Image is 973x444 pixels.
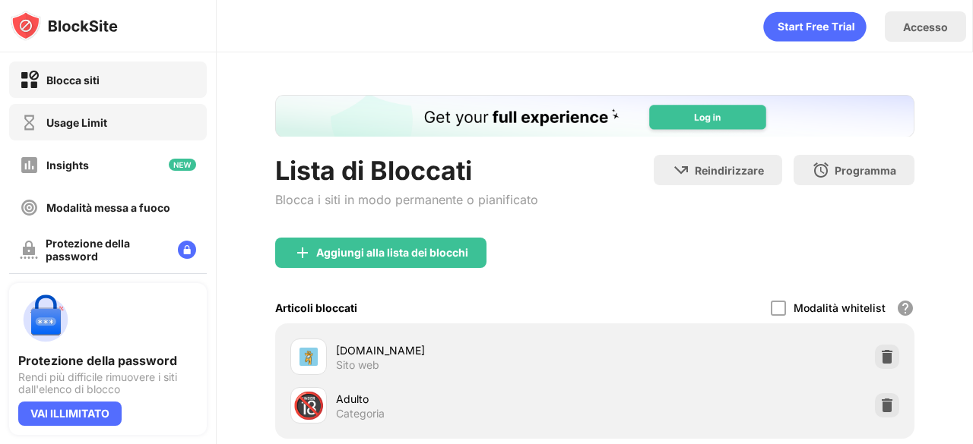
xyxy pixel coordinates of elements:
div: Rendi più difficile rimuovere i siti dall'elenco di blocco [18,371,198,395]
div: Modalità messa a fuoco [46,201,170,214]
div: VAI ILLIMITATO [18,401,122,426]
div: Accesso [903,20,948,33]
div: Adulto [336,391,595,407]
img: lock-menu.svg [178,241,196,259]
img: insights-off.svg [20,156,39,175]
img: password-protection-off.svg [20,241,38,259]
div: [DOMAIN_NAME] [336,342,595,358]
div: animation [763,11,867,42]
img: new-icon.svg [169,159,196,171]
div: Sito web [336,358,379,372]
img: focus-off.svg [20,198,39,217]
div: Usage Limit [46,116,107,129]
img: favicons [300,348,318,366]
div: Categoria [336,407,385,420]
img: block-on.svg [20,71,39,90]
div: Protezione della password [46,237,166,263]
img: push-password-protection.svg [18,292,73,347]
div: Programma [835,164,896,177]
div: 🔞 [293,390,325,421]
div: Protezione della password [18,353,198,368]
div: Articoli bloccati [275,301,357,314]
div: Blocca siti [46,74,100,87]
div: Blocca i siti in modo permanente o pianificato [275,192,538,207]
div: Modalità whitelist [794,301,886,314]
img: logo-blocksite.svg [11,11,118,41]
div: Insights [46,159,89,172]
div: Lista di Bloccati [275,155,538,186]
img: time-usage-off.svg [20,113,39,132]
div: Reindirizzare [695,164,764,177]
div: Aggiungi alla lista dei blocchi [316,247,468,259]
iframe: Banner [275,95,914,137]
